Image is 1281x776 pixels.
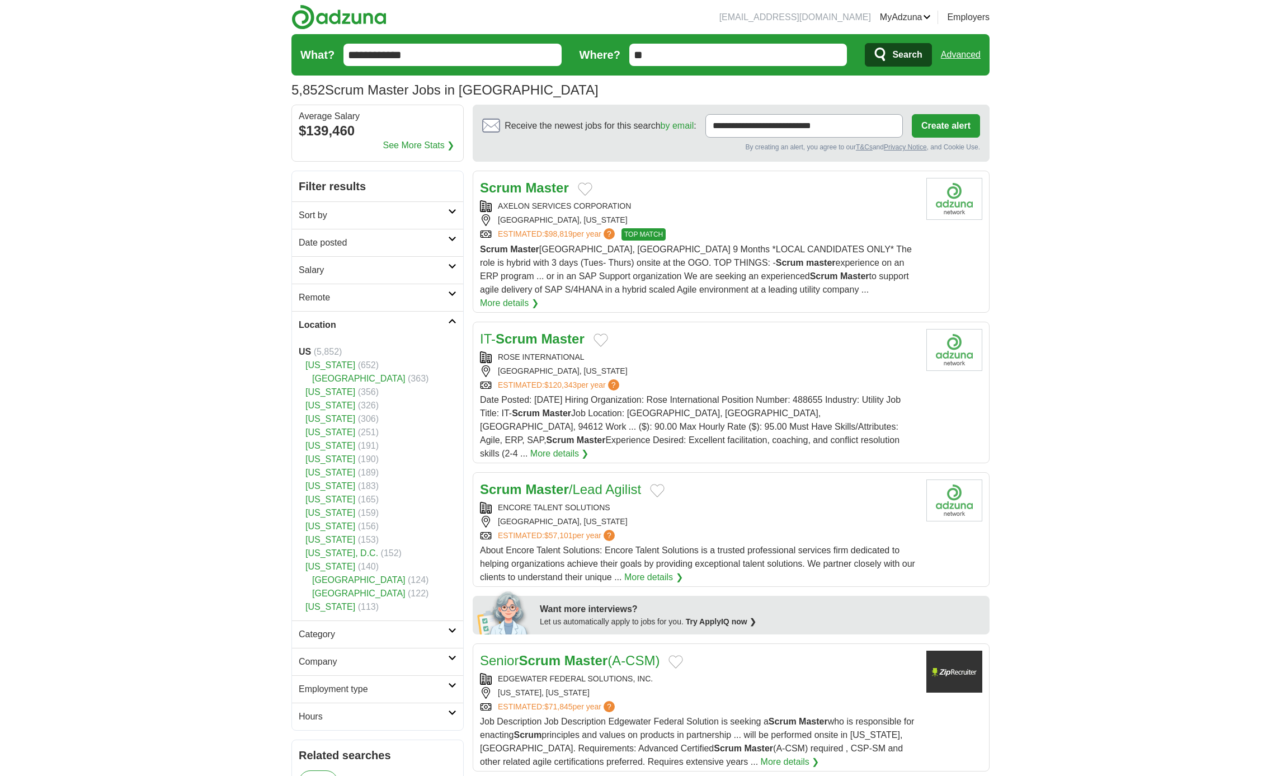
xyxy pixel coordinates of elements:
label: What? [300,46,335,63]
a: [US_STATE] [305,602,355,612]
strong: Master [525,482,568,497]
a: Sort by [292,201,463,229]
div: ROSE INTERNATIONAL [480,351,917,363]
span: (363) [408,374,428,383]
a: [US_STATE] [305,481,355,491]
h2: Salary [299,264,448,277]
strong: Master [799,717,828,726]
a: [US_STATE] [305,495,355,504]
span: $57,101 [544,531,573,540]
span: (122) [408,589,428,598]
a: [US_STATE] [305,360,355,370]
span: (190) [358,454,379,464]
strong: Scrum [547,435,574,445]
div: EDGEWATER FEDERAL SOLUTIONS, INC. [480,673,917,685]
span: Date Posted: [DATE] Hiring Organization: Rose International Position Number: 488655 Industry: Uti... [480,395,901,458]
a: More details ❯ [530,447,589,460]
button: Add to favorite jobs [594,333,608,347]
a: Scrum Master/Lead Agilist [480,482,641,497]
a: Advanced [941,44,981,66]
span: (191) [358,441,379,450]
span: Search [892,44,922,66]
strong: Master [525,180,568,195]
h2: Related searches [299,747,456,764]
strong: Scrum [714,744,742,753]
a: [US_STATE] [305,441,355,450]
label: Where? [580,46,620,63]
h2: Employment type [299,683,448,696]
a: Salary [292,256,463,284]
a: ESTIMATED:$57,101per year? [498,530,617,542]
span: [GEOGRAPHIC_DATA], [GEOGRAPHIC_DATA] 9 Months *LOCAL CANDIDATES ONLY* The role is hybrid with 3 d... [480,244,912,294]
span: (251) [358,427,379,437]
span: (156) [358,521,379,531]
button: Add to favorite jobs [650,484,665,497]
a: [US_STATE] [305,401,355,410]
span: (652) [358,360,379,370]
img: Adzuna logo [291,4,387,30]
a: Location [292,311,463,338]
strong: Master [577,435,606,445]
strong: Scrum [514,730,542,740]
span: (159) [358,508,379,518]
a: Date posted [292,229,463,256]
span: (326) [358,401,379,410]
a: SeniorScrum Master(A-CSM) [480,653,660,668]
button: Add to favorite jobs [668,655,683,669]
a: [US_STATE] [305,535,355,544]
button: Search [865,43,931,67]
a: MyAdzuna [880,11,931,24]
span: ? [604,701,615,712]
span: (189) [358,468,379,477]
a: [US_STATE] [305,454,355,464]
div: By creating an alert, you agree to our and , and Cookie Use. [482,142,980,152]
a: Remote [292,284,463,311]
strong: Scrum [519,653,561,668]
span: ? [604,530,615,541]
a: [US_STATE] [305,521,355,531]
a: Company [292,648,463,675]
a: ESTIMATED:$120,343per year? [498,379,621,391]
span: (153) [358,535,379,544]
button: Create alert [912,114,980,138]
span: $98,819 [544,229,573,238]
div: Let us automatically apply to jobs for you. [540,616,983,628]
span: About Encore Talent Solutions: Encore Talent Solutions is a trusted professional services firm de... [480,545,915,582]
h2: Remote [299,291,448,304]
strong: Master [542,408,571,418]
a: [US_STATE] [305,414,355,424]
a: ESTIMATED:$98,819per year? [498,228,617,241]
div: AXELON SERVICES CORPORATION [480,200,917,212]
div: ENCORE TALENT SOLUTIONS [480,502,917,514]
strong: Scrum [496,331,538,346]
span: (356) [358,387,379,397]
strong: master [806,258,835,267]
span: (165) [358,495,379,504]
h2: Filter results [292,171,463,201]
div: Want more interviews? [540,603,983,616]
a: [US_STATE] [305,427,355,437]
span: 5,852 [291,80,325,100]
a: [GEOGRAPHIC_DATA] [312,575,406,585]
span: Job Description Job Description Edgewater Federal Solution is seeking a who is responsible for en... [480,717,914,766]
a: [GEOGRAPHIC_DATA] [312,589,406,598]
a: T&Cs [856,143,873,151]
button: Add to favorite jobs [578,182,592,196]
a: Scrum Master [480,180,569,195]
img: Company logo [926,479,982,521]
span: (306) [358,414,379,424]
span: ? [604,228,615,239]
a: [US_STATE] [305,508,355,518]
span: ? [608,379,619,391]
a: [GEOGRAPHIC_DATA] [312,374,406,383]
a: ESTIMATED:$71,845per year? [498,701,617,713]
div: [GEOGRAPHIC_DATA], [US_STATE] [480,516,917,528]
strong: Master [510,244,539,254]
a: Employers [947,11,990,24]
span: (5,852) [314,347,342,356]
a: Try ApplyIQ now ❯ [686,617,756,626]
strong: Master [564,653,607,668]
h2: Category [299,628,448,641]
span: (183) [358,481,379,491]
a: More details ❯ [480,297,539,310]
